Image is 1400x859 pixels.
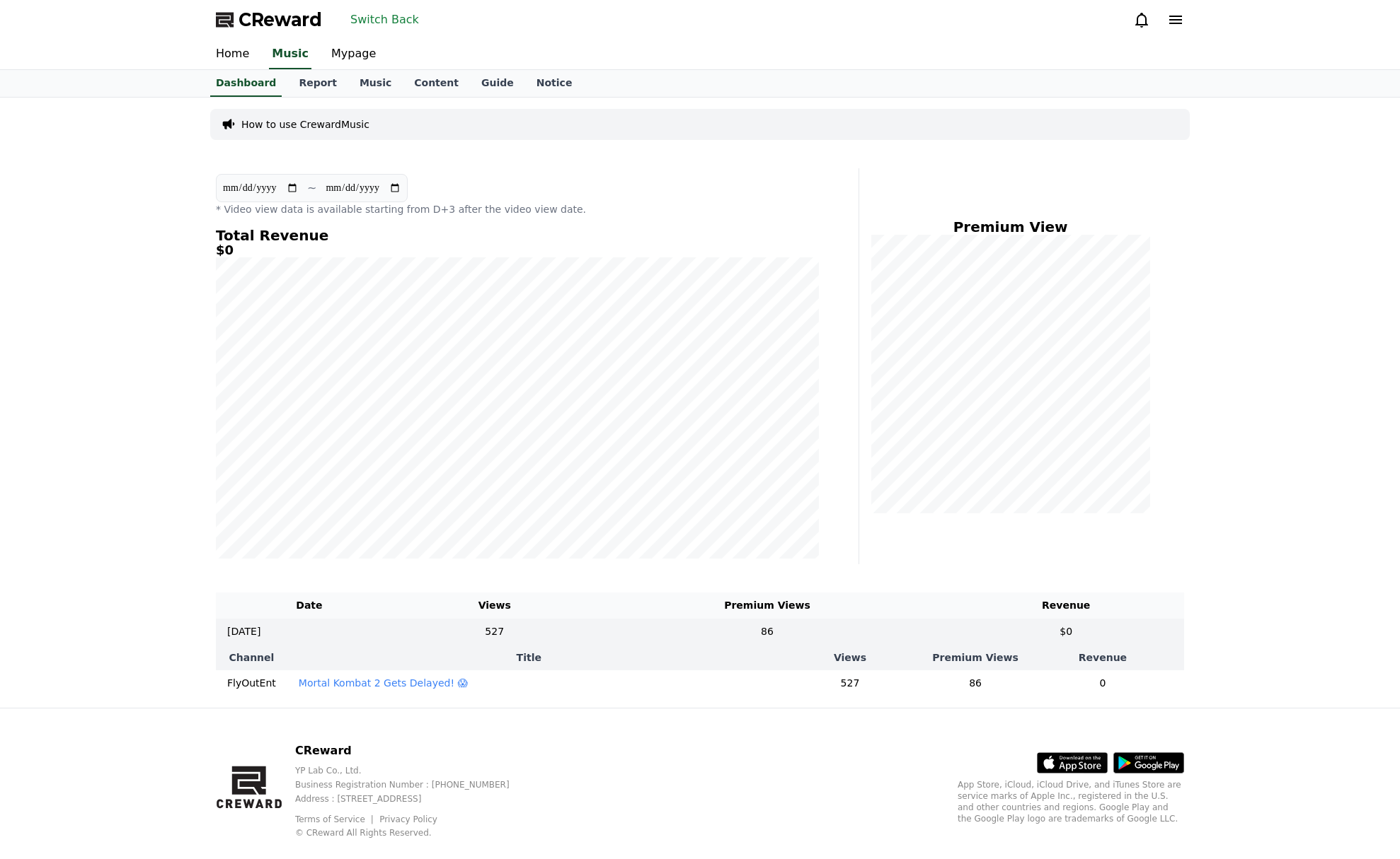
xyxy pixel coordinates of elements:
[216,228,819,243] h4: Total Revenue
[771,670,930,696] td: 527
[1021,670,1184,696] td: 0
[948,619,1184,645] td: $0
[210,70,282,97] a: Dashboard
[216,8,322,31] a: CReward
[216,592,403,619] th: Date
[216,645,287,670] th: Channel
[587,592,948,619] th: Premium Views
[295,765,532,776] p: YP Lab Co., Ltd.
[287,70,348,97] a: Report
[239,8,322,31] span: CReward
[307,180,316,197] p: ~
[470,70,525,97] a: Guide
[299,676,468,690] button: Mortal Kombat 2 Gets Delayed! 😱
[269,40,311,69] a: Music
[1021,645,1184,670] th: Revenue
[403,619,587,645] td: 527
[227,624,260,639] p: [DATE]
[287,645,771,670] th: Title
[295,742,532,759] p: CReward
[295,814,376,824] a: Terms of Service
[403,70,470,97] a: Content
[295,827,532,838] p: © CReward All Rights Reserved.
[345,8,425,31] button: Switch Back
[379,814,437,824] a: Privacy Policy
[929,670,1021,696] td: 86
[871,219,1150,235] h4: Premium View
[295,779,532,790] p: Business Registration Number : [PHONE_NUMBER]
[216,670,287,696] td: FlyOutEnt
[929,645,1021,670] th: Premium Views
[320,40,387,69] a: Mypage
[348,70,403,97] a: Music
[958,779,1184,824] p: App Store, iCloud, iCloud Drive, and iTunes Store are service marks of Apple Inc., registered in ...
[948,592,1184,619] th: Revenue
[525,70,584,97] a: Notice
[205,40,260,69] a: Home
[241,117,369,132] a: How to use CrewardMusic
[403,592,587,619] th: Views
[295,793,532,805] p: Address : [STREET_ADDRESS]
[216,202,819,216] p: * Video view data is available starting from D+3 after the video view date.
[216,243,819,257] h5: $0
[587,619,948,645] td: 86
[771,645,930,670] th: Views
